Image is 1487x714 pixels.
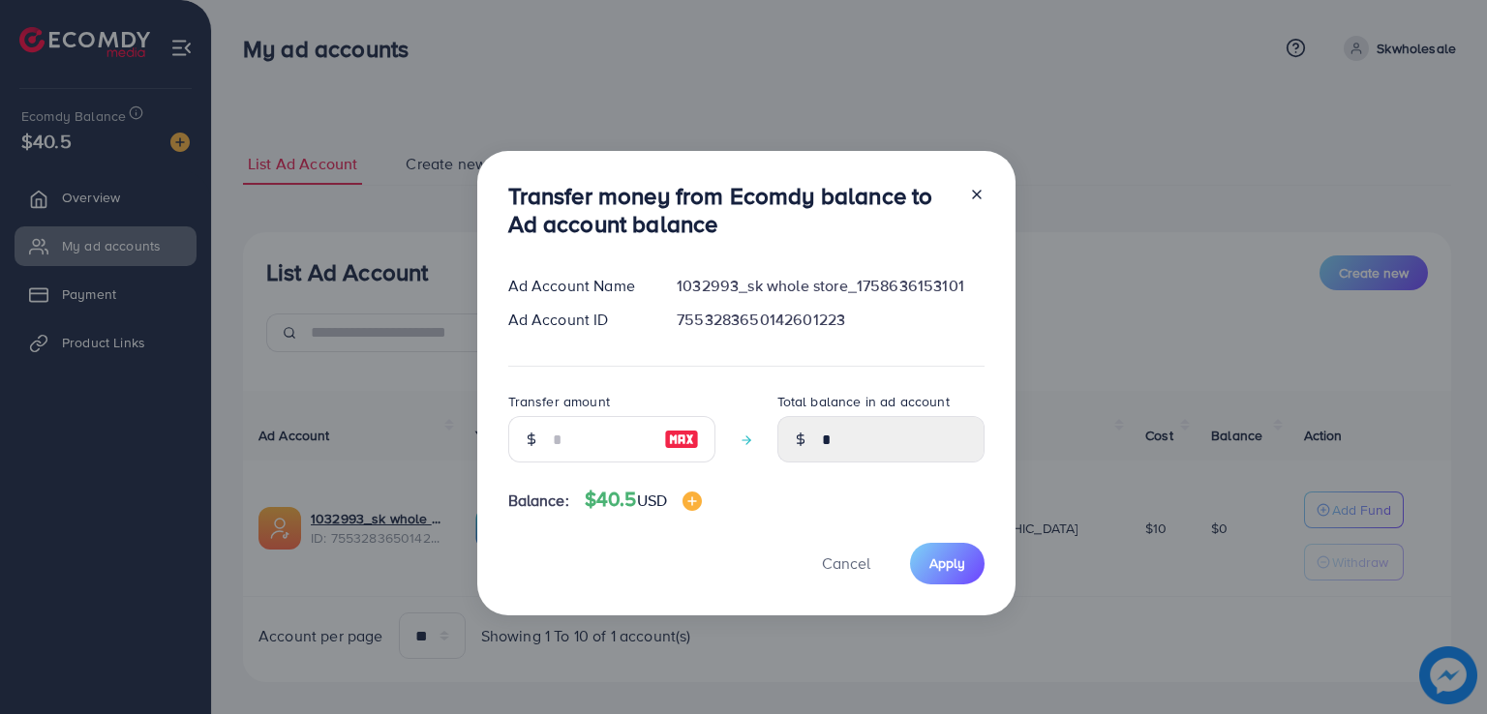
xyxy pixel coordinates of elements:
span: Cancel [822,552,870,574]
img: image [664,428,699,451]
button: Cancel [798,543,895,584]
img: image [683,491,702,511]
div: Ad Account ID [493,309,662,331]
h3: Transfer money from Ecomdy balance to Ad account balance [508,182,954,238]
div: 7553283650142601223 [661,309,999,331]
div: Ad Account Name [493,275,662,297]
div: 1032993_sk whole store_1758636153101 [661,275,999,297]
label: Total balance in ad account [777,392,950,411]
span: Balance: [508,490,569,512]
label: Transfer amount [508,392,610,411]
button: Apply [910,543,985,584]
h4: $40.5 [585,488,702,512]
span: USD [637,490,667,511]
span: Apply [929,553,965,573]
